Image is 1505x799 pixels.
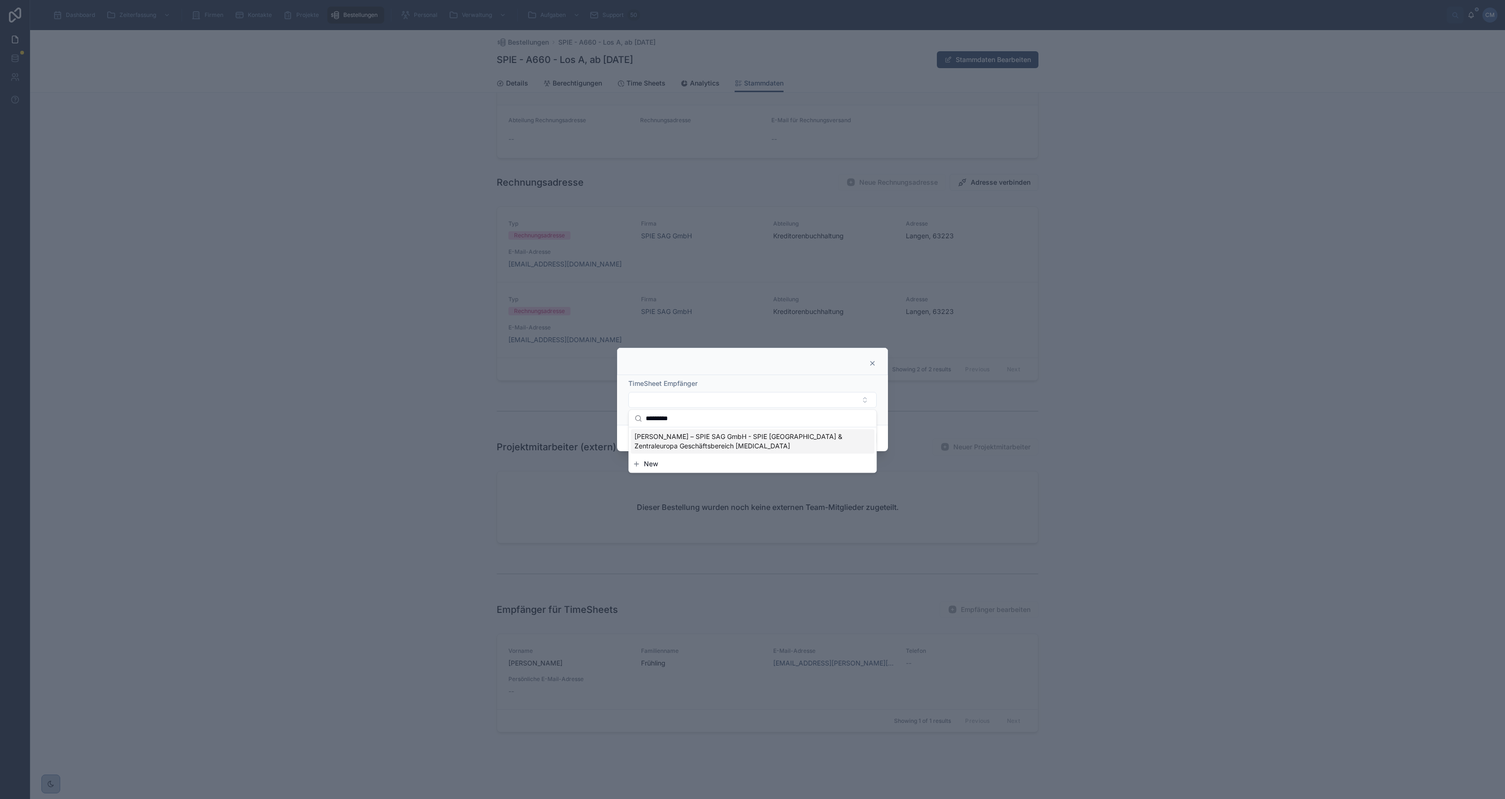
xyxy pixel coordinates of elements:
span: TimeSheet Empfänger [628,379,697,387]
span: New [644,459,658,469]
div: Suggestions [629,427,876,455]
span: [PERSON_NAME] – SPIE SAG GmbH - SPIE [GEOGRAPHIC_DATA] & Zentraleuropa Geschäftsbereich [MEDICAL_... [634,432,859,451]
button: Select Button [628,392,877,408]
button: New [633,459,872,469]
